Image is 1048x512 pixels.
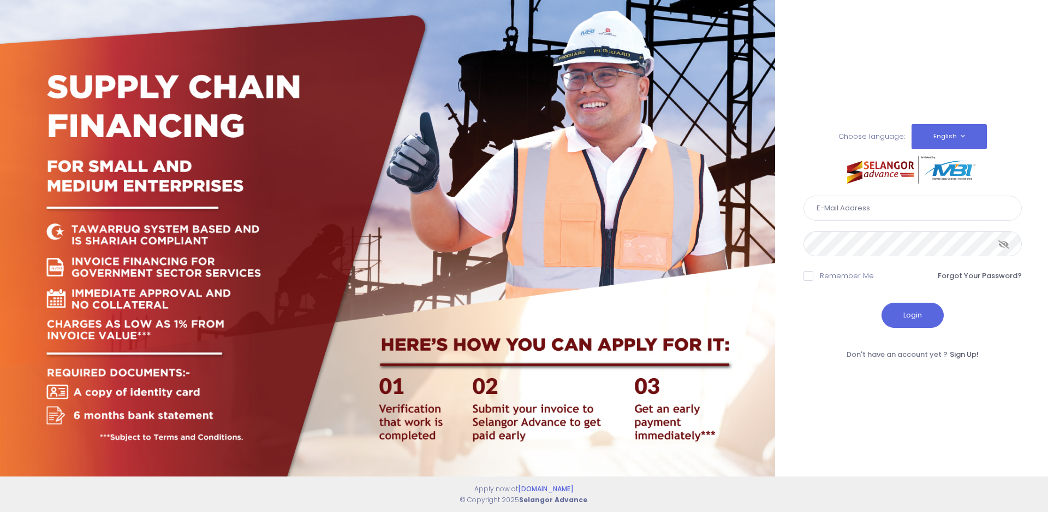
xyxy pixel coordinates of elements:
span: Don't have an account yet ? [847,349,948,360]
a: Sign Up! [950,349,979,360]
strong: Selangor Advance [519,495,587,504]
a: [DOMAIN_NAME] [518,484,574,493]
button: Login [882,303,944,328]
span: Apply now at © Copyright 2025 . [460,484,588,504]
input: E-Mail Address [803,196,1022,221]
a: Forgot Your Password? [938,270,1022,281]
button: English [912,124,987,149]
span: Choose language: [838,131,905,142]
label: Remember Me [820,270,874,281]
img: selangor-advance.png [847,156,978,184]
